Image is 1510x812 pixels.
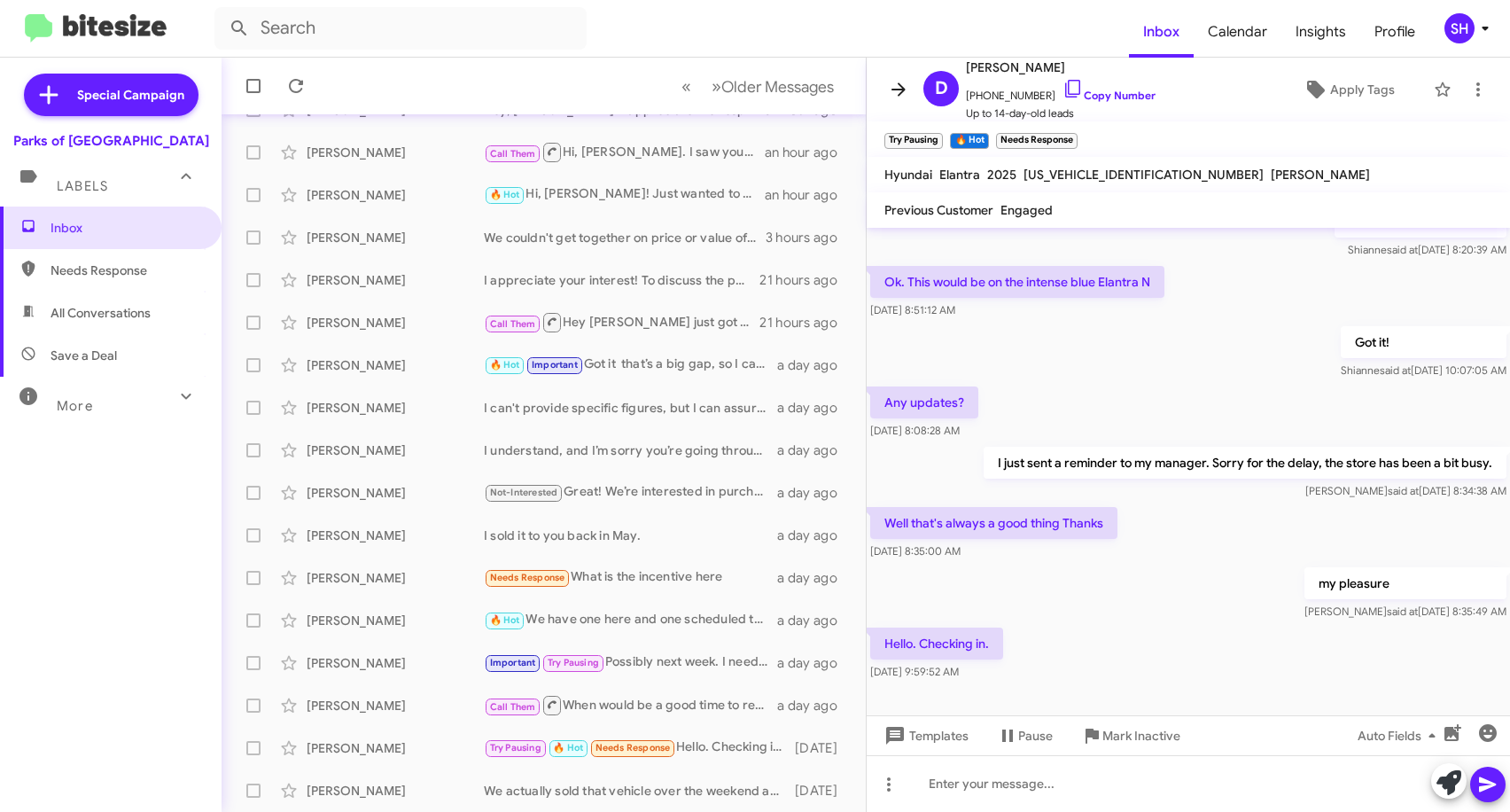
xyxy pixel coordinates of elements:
span: Inbox [1129,6,1194,58]
span: 🔥 Hot [490,614,520,626]
p: Any updates? [870,386,978,418]
div: [PERSON_NAME] [307,484,484,502]
button: Templates [867,720,983,752]
div: [DATE] [792,739,852,757]
p: Ok. This would be on the intense blue Elantra N [870,266,1164,298]
div: [PERSON_NAME] [307,271,484,289]
span: [PERSON_NAME] [966,57,1156,78]
div: [PERSON_NAME] [307,654,484,672]
div: a day ago [777,527,852,544]
p: I just sent a reminder to my manager. Sorry for the delay, the store has been a bit busy. [984,447,1506,479]
button: Apply Tags [1273,74,1425,105]
span: [PHONE_NUMBER] [966,78,1156,105]
span: Apply Tags [1330,74,1395,105]
span: [US_VEHICLE_IDENTIFICATION_NUMBER] [1024,167,1264,183]
button: Mark Inactive [1067,720,1195,752]
span: More [57,398,93,414]
span: « [681,75,691,98]
div: a day ago [777,654,852,672]
span: Not-Interested [490,487,558,498]
span: Elantra [939,167,980,183]
span: Up to 14-day-old leads [966,105,1156,122]
p: Well that's always a good thing Thanks [870,507,1117,539]
div: I sold it to you back in May. [484,527,777,544]
div: [DATE] [792,782,852,800]
div: an hour ago [765,144,852,161]
div: Hello. Checking in. [484,738,792,758]
div: [PERSON_NAME] [307,356,484,374]
div: a day ago [777,612,852,629]
span: said at [1387,605,1418,618]
nav: Page navigation example [672,68,845,105]
span: Shianne [DATE] 8:20:39 AM [1348,243,1506,256]
span: Labels [57,178,108,194]
div: I understand, and I’m sorry you’re going through that. Divorce can really put a strain on things.... [484,441,777,459]
div: a day ago [777,569,852,587]
span: said at [1380,363,1411,377]
div: Hey [PERSON_NAME] just got your message we would love to take a look at your 2015 Corolla are you... [484,311,759,333]
button: Next [701,68,845,105]
div: Hi, [PERSON_NAME]! Just wanted to check in, when can we schedule your appointment? [484,184,765,205]
span: said at [1387,243,1418,256]
span: Needs Response [490,572,565,583]
span: Important [490,657,536,668]
span: D [935,74,948,103]
span: Needs Response [595,742,671,753]
span: » [712,75,721,98]
button: Pause [983,720,1067,752]
button: Previous [671,68,702,105]
span: 🔥 Hot [490,189,520,200]
div: We have one here and one scheduled to be here soon [URL][DOMAIN_NAME] [484,610,777,630]
a: Calendar [1194,6,1281,58]
span: Hyundai [884,167,932,183]
span: Call Them [490,318,536,330]
div: I appreciate your interest! To discuss the possibility of buying your Mustang, let's schedule an ... [484,271,759,289]
div: [PERSON_NAME] [307,527,484,544]
div: a day ago [777,399,852,417]
span: [DATE] 8:35:00 AM [870,544,961,558]
small: Try Pausing [884,133,943,149]
small: Needs Response [996,133,1078,149]
p: my pleasure [1304,567,1506,599]
span: Call Them [490,148,536,160]
div: 21 hours ago [759,314,852,332]
span: [PERSON_NAME] [DATE] 8:34:38 AM [1305,484,1506,497]
div: We couldn't get together on price or value of the trade [484,229,766,246]
div: Great! We’re interested in purchasing quality vehicles like your 2022 Venue. Would you like to sc... [484,482,777,503]
span: Templates [881,720,969,752]
a: Profile [1360,6,1429,58]
button: SH [1429,13,1491,43]
div: [PERSON_NAME] [307,399,484,417]
div: 21 hours ago [759,271,852,289]
span: [PERSON_NAME] [1271,167,1370,183]
span: Previous Customer [884,202,993,218]
div: [PERSON_NAME] [307,314,484,332]
small: 🔥 Hot [950,133,988,149]
a: Special Campaign [24,74,198,116]
span: [DATE] 8:08:28 AM [870,424,960,437]
div: We actually sold that vehicle over the weekend are you open to other similar options? [484,782,792,800]
div: Possibly next week. I need a ballpark on value first as I am not going to waste an hour driving t... [484,652,777,673]
div: [PERSON_NAME] [307,782,484,800]
div: a day ago [777,697,852,714]
span: 2025 [987,167,1016,183]
span: Needs Response [51,262,201,279]
div: [PERSON_NAME] [307,612,484,629]
span: [DATE] 8:51:12 AM [870,303,955,316]
div: Parks of [GEOGRAPHIC_DATA] [13,132,209,150]
span: Older Messages [721,77,834,97]
span: Engaged [1000,202,1053,218]
div: 3 hours ago [766,229,852,246]
div: Hi, [PERSON_NAME]. I saw your missed call. How may I assist you? [484,141,765,163]
p: Hello. Checking in. [870,628,1003,660]
div: a day ago [777,484,852,502]
div: [PERSON_NAME] [307,144,484,161]
div: [PERSON_NAME] [307,229,484,246]
div: When would be a good time to reach out to you here shortly? [484,694,777,716]
p: Got it! [1341,326,1506,358]
div: [PERSON_NAME] [307,186,484,204]
div: SH [1444,13,1475,43]
div: an hour ago [765,186,852,204]
span: said at [1388,484,1419,497]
